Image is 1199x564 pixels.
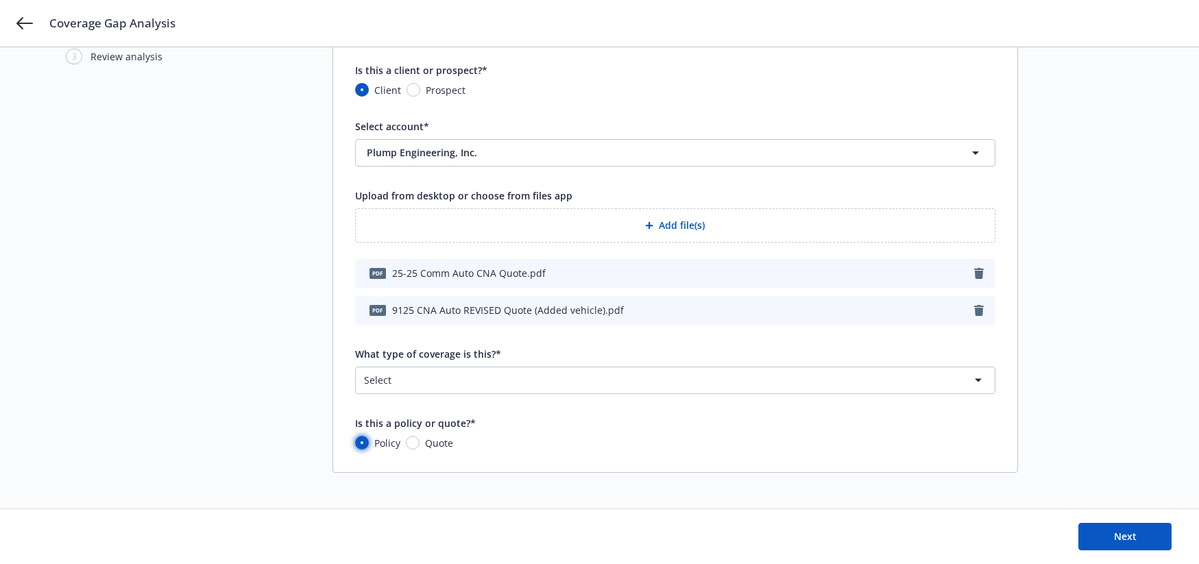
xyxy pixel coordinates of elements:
span: pdf [370,305,386,315]
span: Is this a policy or quote?* [355,417,476,430]
span: What type of coverage is this?* [355,347,501,360]
button: Next [1078,523,1172,550]
span: Upload from desktop or choose from files app [355,189,572,202]
span: Coverage Gap Analysis [49,15,175,32]
button: Add file(s) [355,208,995,243]
span: Select account* [355,120,429,133]
input: Prospect [407,83,420,97]
span: Is this a client or prospect?* [355,64,487,77]
input: Policy [355,436,369,450]
button: Plump Engineering, Inc. [355,139,995,167]
span: pdf [370,268,386,278]
input: Quote [406,436,420,450]
input: Client [355,83,369,97]
span: 25-25 Comm Auto CNA Quote.pdf [392,266,546,280]
div: Review analysis [90,49,162,64]
span: Quote [425,436,453,450]
span: Plump Engineering, Inc. [367,145,907,160]
span: 9125 CNA Auto REVISED Quote (Added vehicle).pdf [392,303,624,317]
span: Prospect [426,83,465,97]
span: Next [1114,530,1137,543]
span: Policy [374,436,400,450]
div: 3 [66,49,82,64]
span: Client [374,83,401,97]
